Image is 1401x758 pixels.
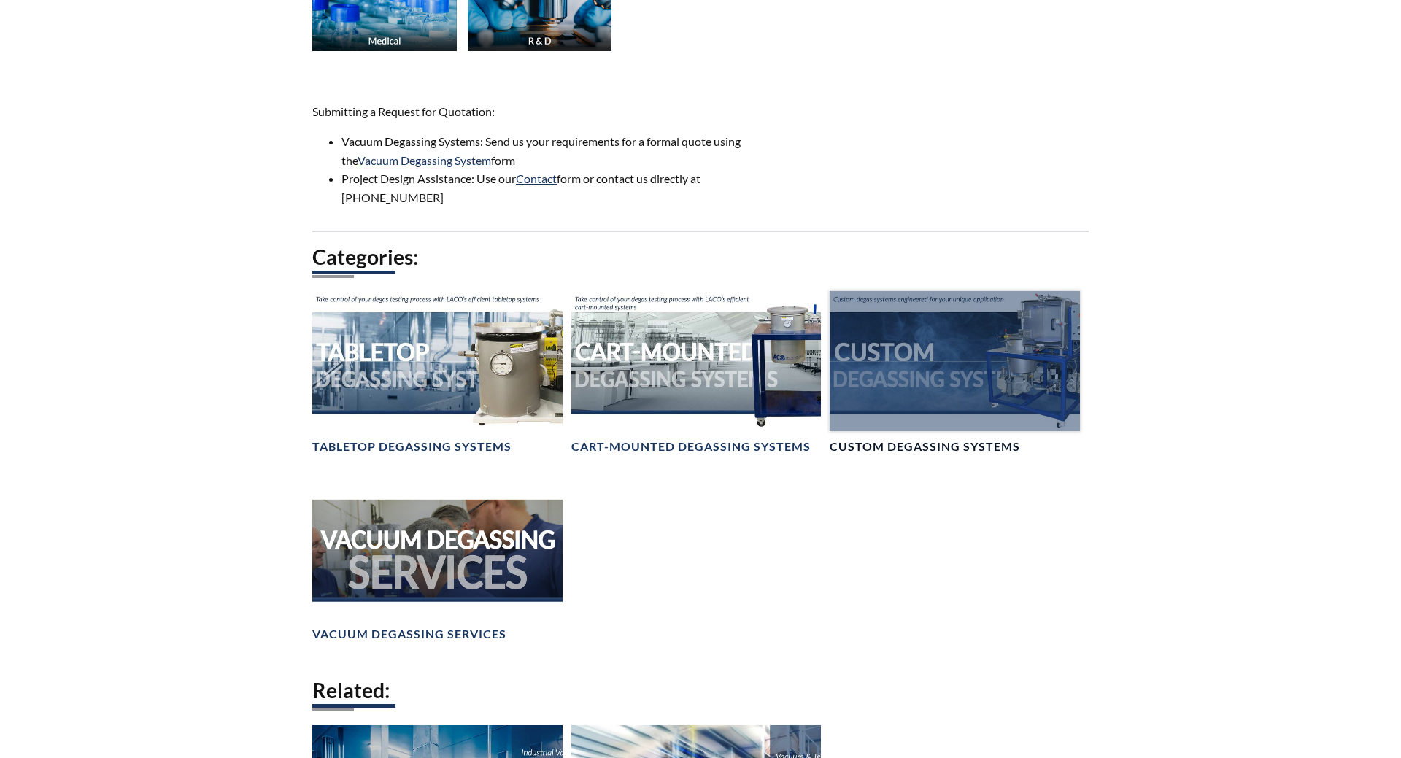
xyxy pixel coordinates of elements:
[312,439,512,455] h4: Tabletop Degassing Systems
[341,169,771,206] li: Project Design Assistance: Use our form or contact us directly at [PHONE_NUMBER]
[312,479,563,643] a: Vacuum Degassing Services headerVacuum Degassing Services
[358,153,491,167] a: Vacuum Degassing System
[571,291,822,455] a: Cart-Mounted Degassing Systems headerCart-Mounted Degassing Systems
[312,677,1089,704] h2: Related:
[312,627,506,642] h4: Vacuum Degassing Services
[341,132,771,169] li: Vacuum Degassing Systems: Send us your requirements for a formal quote using the form
[571,439,811,455] h4: Cart-Mounted Degassing Systems
[312,291,563,455] a: Tabletop Degassing Systems headerTabletop Degassing Systems
[830,291,1080,455] a: Header showing degassing systemCustom Degassing Systems
[516,171,557,185] a: Contact
[312,244,1089,271] h2: Categories:
[830,439,1020,455] h4: Custom Degassing Systems
[312,102,771,121] p: Submitting a Request for Quotation:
